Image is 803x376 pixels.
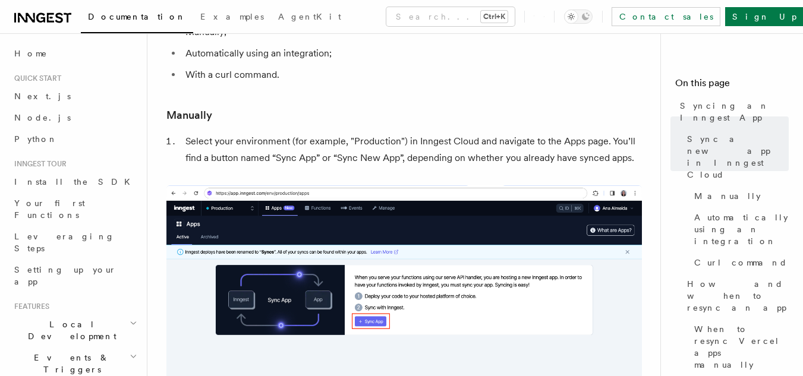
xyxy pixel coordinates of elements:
span: How and when to resync an app [687,278,789,314]
span: Install the SDK [14,177,137,187]
span: Node.js [14,113,71,122]
span: Home [14,48,48,59]
span: Inngest tour [10,159,67,169]
span: Local Development [10,318,130,342]
a: Automatically using an integration [689,207,789,252]
a: When to resync Vercel apps manually [689,318,789,375]
a: Setting up your app [10,259,140,292]
a: Install the SDK [10,171,140,192]
kbd: Ctrl+K [481,11,508,23]
a: Curl command [689,252,789,273]
a: Home [10,43,140,64]
span: Manually [694,190,761,202]
a: Leveraging Steps [10,226,140,259]
h4: On this page [675,76,789,95]
span: Next.js [14,91,71,101]
a: Manually [166,107,212,124]
button: Toggle dark mode [564,10,593,24]
a: Examples [193,4,271,32]
span: Events & Triggers [10,352,130,375]
span: Automatically using an integration [694,211,789,247]
span: Examples [200,12,264,21]
span: Leveraging Steps [14,232,115,253]
span: When to resync Vercel apps manually [694,323,789,371]
span: AgentKit [278,12,341,21]
span: Setting up your app [14,265,116,286]
a: Python [10,128,140,150]
a: Syncing an Inngest App [675,95,789,128]
a: Contact sales [612,7,720,26]
button: Local Development [10,314,140,347]
li: With a curl command. [182,67,642,83]
span: Documentation [88,12,186,21]
a: Your first Functions [10,192,140,226]
a: Manually [689,185,789,207]
span: Syncing an Inngest App [680,100,789,124]
a: How and when to resync an app [682,273,789,318]
span: Features [10,302,49,311]
a: Documentation [81,4,193,33]
span: Quick start [10,74,61,83]
a: Node.js [10,107,140,128]
span: Sync a new app in Inngest Cloud [687,133,789,181]
li: Select your environment (for example, "Production") in Inngest Cloud and navigate to the Apps pag... [182,133,642,166]
span: Curl command [694,257,788,268]
a: AgentKit [271,4,348,32]
a: Next.js [10,86,140,107]
span: Python [14,134,58,144]
button: Search...Ctrl+K [386,7,515,26]
li: Automatically using an integration; [182,45,642,62]
span: Your first Functions [14,198,85,220]
a: Sync a new app in Inngest Cloud [682,128,789,185]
